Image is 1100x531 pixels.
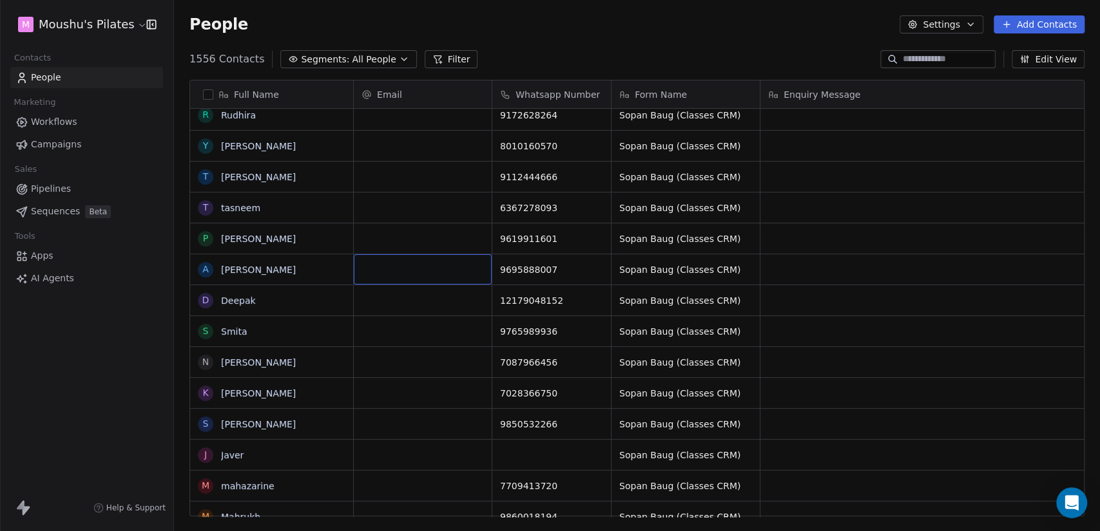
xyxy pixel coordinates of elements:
[10,178,163,200] a: Pipelines
[500,201,603,214] span: 6367278093
[500,356,603,369] span: 7087966456
[31,272,74,285] span: AI Agents
[221,141,296,151] a: [PERSON_NAME]
[619,201,752,214] span: Sopan Baug (Classes CRM)
[234,88,279,101] span: Full Name
[39,16,134,33] span: Moushu's Pilates
[619,387,752,400] span: Sopan Baug (Classes CRM)
[619,171,752,183] span: Sopan Baug (Classes CRM)
[9,227,41,246] span: Tools
[203,170,209,183] div: t
[635,88,687,101] span: Form Name
[221,265,296,275] a: [PERSON_NAME]
[221,388,296,398] a: [PERSON_NAME]
[221,295,256,306] a: Deepak
[202,355,209,369] div: N
[500,263,603,276] span: 9695888007
[500,325,603,338] span: 9765989936
[500,109,603,122] span: 9172628264
[619,480,752,492] span: Sopan Baug (Classes CRM)
[202,263,209,276] div: a
[500,418,603,431] span: 9850532266
[31,205,80,218] span: Sequences
[352,53,396,66] span: All People
[203,201,209,214] div: t
[189,15,248,34] span: People
[22,18,30,31] span: M
[10,67,163,88] a: People
[203,324,209,338] div: S
[10,111,163,133] a: Workflows
[492,80,611,108] div: Whatsapp Number
[9,160,43,179] span: Sales
[425,50,478,68] button: Filter
[190,109,354,517] div: grid
[10,245,163,266] a: Apps
[619,449,752,461] span: Sopan Baug (Classes CRM)
[221,172,296,182] a: [PERSON_NAME]
[500,171,603,183] span: 9112444666
[354,80,492,108] div: Email
[221,110,256,120] a: Rudhira
[516,88,600,101] span: Whatsapp Number
[784,88,860,101] span: Enquiry Message
[8,93,61,112] span: Marketing
[619,325,752,338] span: Sopan Baug (Classes CRM)
[500,480,603,492] span: 7709413720
[202,386,208,400] div: k
[500,140,603,153] span: 8010160570
[500,232,603,245] span: 9619911601
[619,263,752,276] span: Sopan Baug (Classes CRM)
[31,115,77,129] span: Workflows
[202,479,209,492] div: m
[619,356,752,369] span: Sopan Baug (Classes CRM)
[221,234,296,244] a: [PERSON_NAME]
[202,293,209,307] div: D
[500,510,603,523] span: 9860018194
[221,357,296,368] a: [PERSON_NAME]
[301,53,349,66] span: Segments:
[31,71,61,84] span: People
[221,450,244,460] a: Javer
[221,326,247,337] a: Smita
[10,134,163,155] a: Campaigns
[619,232,752,245] span: Sopan Baug (Classes CRM)
[202,510,209,523] div: M
[93,503,166,513] a: Help & Support
[619,140,752,153] span: Sopan Baug (Classes CRM)
[15,14,137,35] button: MMoushu's Pilates
[221,481,275,491] a: mahazarine
[1012,50,1085,68] button: Edit View
[1056,487,1087,518] div: Open Intercom Messenger
[10,268,163,289] a: AI Agents
[619,294,752,307] span: Sopan Baug (Classes CRM)
[85,205,111,218] span: Beta
[612,80,760,108] div: Form Name
[10,201,163,222] a: SequencesBeta
[106,503,166,513] span: Help & Support
[500,294,603,307] span: 12179048152
[203,417,209,431] div: S
[619,510,752,523] span: Sopan Baug (Classes CRM)
[500,387,603,400] span: 7028366750
[221,203,260,213] a: tasneem
[202,108,209,122] div: R
[619,418,752,431] span: Sopan Baug (Classes CRM)
[203,232,208,245] div: p
[189,51,264,67] span: 1556 Contacts
[204,448,207,461] div: J
[31,138,81,151] span: Campaigns
[377,88,402,101] span: Email
[221,419,296,429] a: [PERSON_NAME]
[994,15,1085,33] button: Add Contacts
[619,109,752,122] span: Sopan Baug (Classes CRM)
[31,182,71,196] span: Pipelines
[221,512,260,522] a: Mahrukh
[190,80,353,108] div: Full Name
[203,139,209,153] div: y
[900,15,983,33] button: Settings
[8,48,57,68] span: Contacts
[31,249,53,263] span: Apps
